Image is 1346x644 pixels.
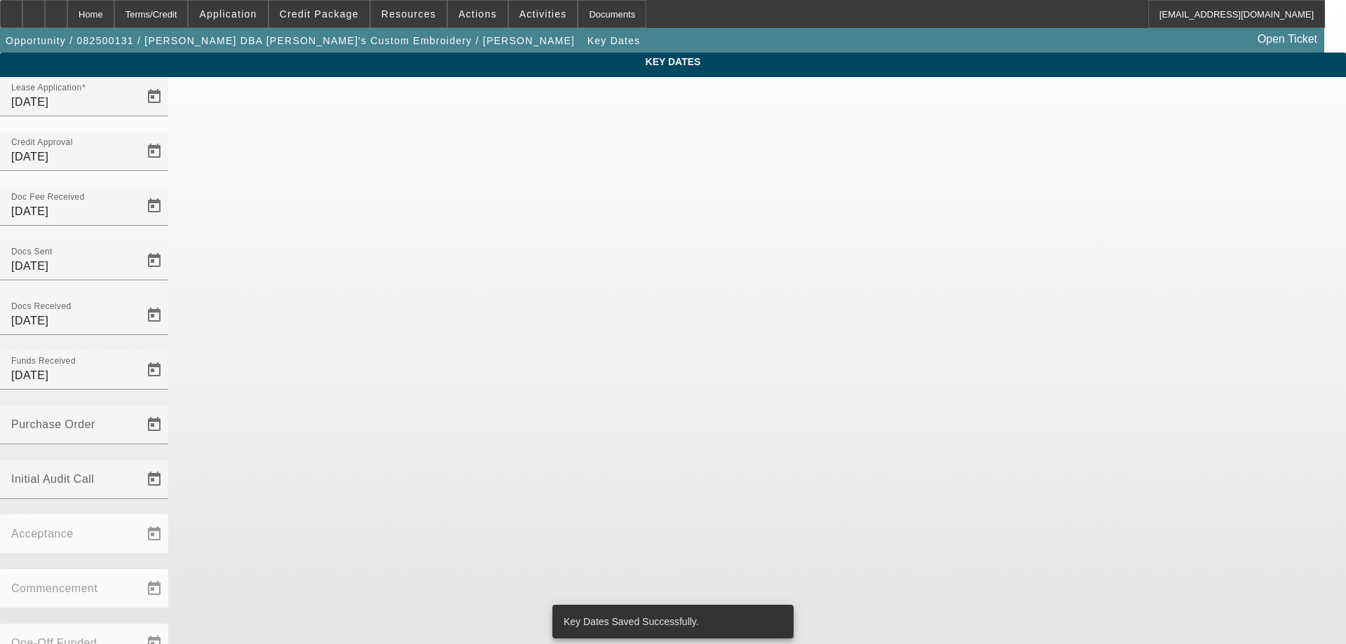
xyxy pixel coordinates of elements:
button: Resources [371,1,447,27]
mat-label: Doc Fee Received [11,193,85,202]
span: Resources [381,8,436,20]
span: Actions [458,8,497,20]
span: Key Dates [11,56,1335,67]
button: Open calendar [140,192,168,220]
button: Credit Package [269,1,369,27]
mat-label: Funds Received [11,357,76,366]
a: Open Ticket [1252,27,1323,51]
button: Activities [509,1,578,27]
button: Open calendar [140,465,168,493]
span: Credit Package [280,8,359,20]
button: Key Dates [584,28,644,53]
button: Open calendar [140,247,168,275]
button: Actions [448,1,508,27]
mat-label: Docs Received [11,302,72,311]
mat-label: Purchase Order [11,418,95,430]
button: Open calendar [140,137,168,165]
mat-label: Credit Approval [11,138,73,147]
mat-label: Initial Audit Call [11,473,94,485]
span: Key Dates [587,35,641,46]
button: Open calendar [140,83,168,111]
span: Opportunity / 082500131 / [PERSON_NAME] DBA [PERSON_NAME]'s Custom Embroidery / [PERSON_NAME] [6,35,575,46]
div: Key Dates Saved Successfully. [552,605,788,638]
button: Application [189,1,267,27]
span: Application [199,8,257,20]
button: Open calendar [140,301,168,329]
mat-label: Acceptance [11,528,74,540]
button: Open calendar [140,356,168,384]
mat-label: Docs Sent [11,247,53,256]
button: Open calendar [140,411,168,439]
span: Activities [519,8,567,20]
mat-label: Commencement [11,582,97,594]
mat-label: Lease Application [11,83,81,93]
